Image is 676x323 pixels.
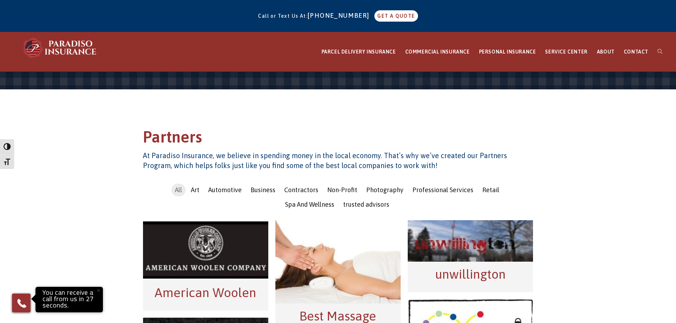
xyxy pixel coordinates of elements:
[321,49,396,55] span: PARCEL DELIVERY INSURANCE
[411,265,529,283] h2: unwillington
[143,127,533,151] h1: Partners
[545,49,587,55] span: SERVICE CENTER
[284,186,318,194] span: Contractors
[147,284,265,301] h2: American Woolen
[317,32,401,72] a: PARCEL DELIVERY INSURANCE
[343,201,389,208] span: trusted advisors
[412,186,473,194] span: Professional Services
[366,186,403,194] span: Photography
[16,297,27,309] img: Phone icon
[482,186,499,194] span: Retail
[401,32,474,72] a: COMMERCIAL INSURANCE
[208,186,242,194] span: Automotive
[251,186,275,194] span: Business
[592,32,619,72] a: ABOUT
[624,49,648,55] span: CONTACT
[37,289,101,311] p: You can receive a call from us in 27 seconds.
[308,12,373,19] a: [PHONE_NUMBER]
[479,49,536,55] span: PERSONAL INSURANCE
[90,283,106,298] button: Close
[474,32,541,72] a: PERSONAL INSURANCE
[143,151,533,171] h4: At Paradiso Insurance, we believe in spending money in the local economy. That’s why we’ve create...
[619,32,653,72] a: CONTACT
[597,49,615,55] span: ABOUT
[327,186,357,194] span: Non-Profit
[405,49,470,55] span: COMMERCIAL INSURANCE
[258,13,308,19] span: Call or Text Us At:
[191,186,199,194] span: Art
[374,10,418,22] a: GET A QUOTE
[285,201,334,208] span: Spa And Wellness
[175,186,182,194] span: All
[540,32,592,72] a: SERVICE CENTER
[21,37,99,59] img: Paradiso Insurance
